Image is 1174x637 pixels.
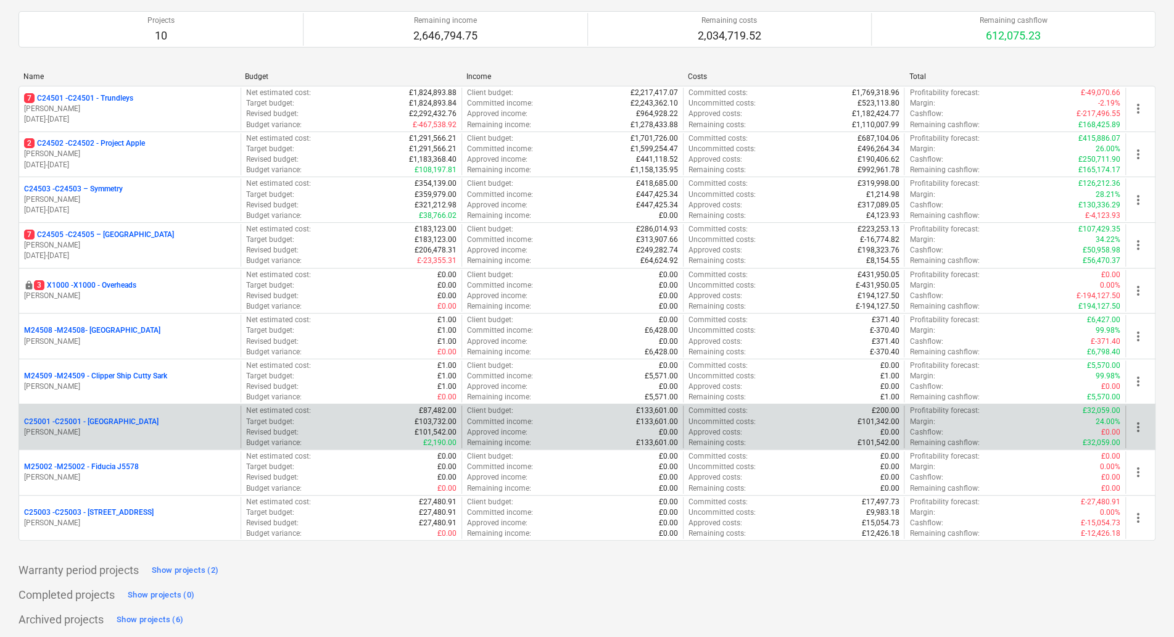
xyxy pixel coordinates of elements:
p: Approved income : [467,109,527,119]
p: £0.00 [659,270,678,280]
iframe: Chat Widget [1112,578,1174,637]
p: £964,928.22 [636,109,678,119]
p: £6,798.40 [1087,347,1120,357]
div: 7C24505 -C24505 – [GEOGRAPHIC_DATA][PERSON_NAME][DATE]-[DATE] [24,230,236,261]
p: Profitability forecast : [909,315,979,325]
p: Approved costs : [688,291,742,301]
p: Remaining costs [698,15,761,26]
p: 28.21% [1096,189,1120,200]
p: £0.00 [437,270,457,280]
p: Remaining cashflow : [909,120,979,130]
p: £321,212.98 [415,200,457,210]
p: £-23,355.31 [417,256,457,266]
div: 7C24501 -C24501 - Trundleys[PERSON_NAME][DATE]-[DATE] [24,93,236,125]
p: Budget variance : [246,120,302,130]
p: £0.00 [659,360,678,371]
p: Committed costs : [688,270,748,280]
span: more_vert [1131,465,1146,480]
p: £1,769,318.96 [851,88,899,98]
p: [PERSON_NAME] [24,240,236,251]
p: £0.00 [659,291,678,301]
p: Net estimated cost : [246,178,311,189]
p: £-467,538.92 [413,120,457,130]
p: [PERSON_NAME] [24,336,236,347]
div: Income [466,72,678,81]
p: Revised budget : [246,291,299,301]
span: 2 [24,138,35,148]
p: Approved costs : [688,200,742,210]
p: Margin : [909,235,935,245]
p: £371.40 [871,336,899,347]
p: £-370.40 [869,325,899,336]
p: Cashflow : [909,336,943,347]
span: more_vert [1131,420,1146,435]
p: 0.00% [1100,280,1120,291]
p: £1,599,254.47 [630,144,678,154]
p: £0.00 [437,347,457,357]
p: £0.00 [659,280,678,291]
p: [PERSON_NAME] [24,104,236,114]
p: Profitability forecast : [909,360,979,371]
p: Uncommitted costs : [688,189,756,200]
span: 7 [24,230,35,239]
p: £5,571.00 [645,371,678,381]
p: £249,282.74 [636,245,678,256]
div: Total [909,72,1121,81]
p: Committed costs : [688,224,748,235]
p: Committed income : [467,235,533,245]
p: £5,571.00 [645,392,678,402]
p: 2,646,794.75 [413,28,477,43]
div: Show projects (6) [117,613,183,627]
p: Approved income : [467,291,527,301]
p: Committed income : [467,98,533,109]
span: more_vert [1131,374,1146,389]
p: £6,428.00 [645,325,678,336]
p: £-371.40 [1091,336,1120,347]
p: £1.00 [437,360,457,371]
p: £523,113.80 [857,98,899,109]
p: £130,336.29 [1078,200,1120,210]
p: Remaining cashflow : [909,256,979,266]
p: [PERSON_NAME] [24,381,236,392]
p: Committed costs : [688,133,748,144]
p: Budget variance : [246,392,302,402]
p: £0.00 [659,336,678,347]
p: Remaining costs : [688,165,746,175]
p: [PERSON_NAME] [24,291,236,301]
p: X1000 - X1000 - Overheads [34,280,136,291]
p: Uncommitted costs : [688,371,756,381]
div: Costs [688,72,899,81]
p: Profitability forecast : [909,178,979,189]
p: C25001 - C25001 - [GEOGRAPHIC_DATA] [24,417,159,427]
div: 3X1000 -X1000 - Overheads[PERSON_NAME] [24,280,236,301]
p: Profitability forecast : [909,88,979,98]
p: Net estimated cost : [246,270,311,280]
p: Revised budget : [246,245,299,256]
p: £496,264.34 [857,144,899,154]
p: C24503 - C24503 – Symmetry [24,184,123,194]
p: [PERSON_NAME] [24,518,236,528]
p: £6,427.00 [1087,315,1120,325]
p: £165,174.17 [1078,165,1120,175]
p: £0.00 [437,280,457,291]
p: Client budget : [467,315,513,325]
p: Cashflow : [909,291,943,301]
p: £992,961.78 [857,165,899,175]
p: Cashflow : [909,245,943,256]
p: Remaining cashflow [979,15,1047,26]
p: £2,217,417.07 [630,88,678,98]
p: Approved income : [467,200,527,210]
p: C24505 - C24505 – [GEOGRAPHIC_DATA] [24,230,174,240]
p: Remaining costs : [688,210,746,221]
p: £447,425.34 [636,189,678,200]
p: £-4,123.93 [1085,210,1120,221]
p: £0.00 [1101,381,1120,392]
p: Approved income : [467,245,527,256]
p: £0.00 [659,381,678,392]
p: Remaining income [413,15,477,26]
p: £1.00 [880,392,899,402]
span: more_vert [1131,329,1146,344]
p: Remaining costs : [688,392,746,402]
p: £319,998.00 [857,178,899,189]
button: Show projects (0) [125,585,197,605]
